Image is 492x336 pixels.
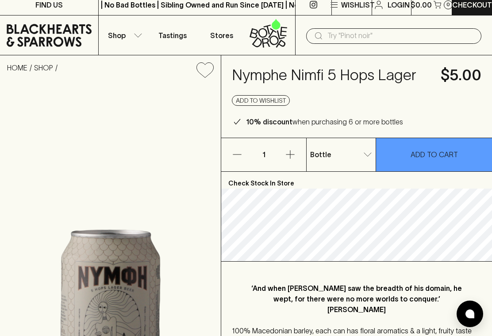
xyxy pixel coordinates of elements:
a: SHOP [34,64,53,72]
img: bubble-icon [465,309,474,318]
p: when purchasing 6 or more bottles [246,116,403,127]
p: Bottle [310,149,331,160]
p: Stores [210,30,233,41]
div: Bottle [307,146,376,163]
p: Check Stock In Store [221,172,492,189]
a: Tastings [148,15,197,55]
a: Stores [197,15,246,55]
button: ADD TO CART [376,138,492,171]
h4: $5.00 [441,66,481,85]
p: ‘And when [PERSON_NAME] saw the breadth of his domain, he wept, for there were no more worlds to ... [250,283,464,315]
p: ADD TO CART [411,149,458,160]
p: 0 [446,2,450,7]
button: Add to wishlist [232,95,290,106]
input: Try "Pinot noir" [327,29,474,43]
p: Shop [108,30,126,41]
button: Shop [99,15,148,55]
p: 1 [253,138,274,171]
b: 10% discount [246,118,292,126]
button: Add to wishlist [193,59,217,81]
p: Tastings [158,30,187,41]
a: HOME [7,64,27,72]
h4: Nymphe Nimfi 5 Hops Lager [232,66,430,85]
